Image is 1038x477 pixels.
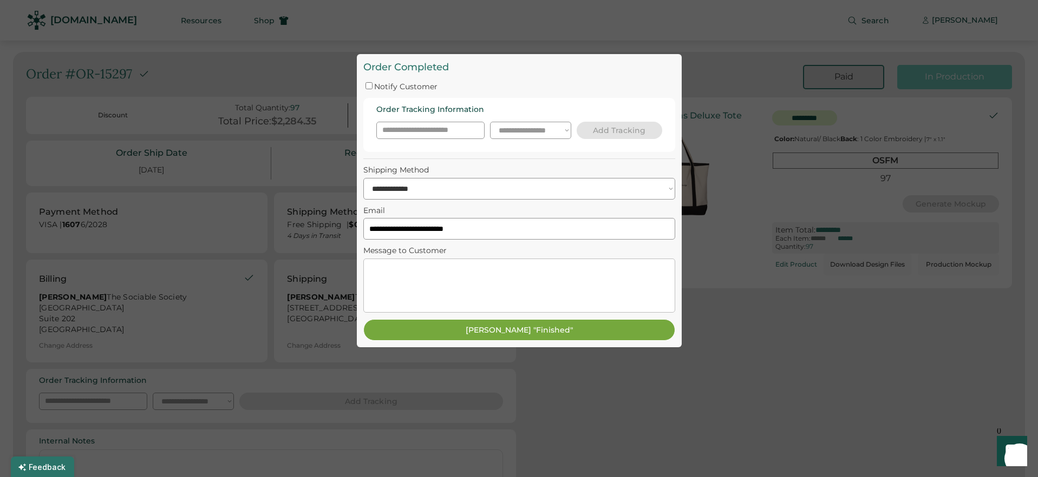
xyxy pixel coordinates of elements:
[376,104,484,115] div: Order Tracking Information
[577,122,662,139] button: Add Tracking
[987,428,1033,475] iframe: Front Chat
[363,165,675,175] div: Shipping Method
[363,61,675,74] div: Order Completed
[363,319,675,341] button: [PERSON_NAME] "Finished"
[363,246,675,255] div: Message to Customer
[374,82,438,91] label: Notify Customer
[363,206,675,215] div: Email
